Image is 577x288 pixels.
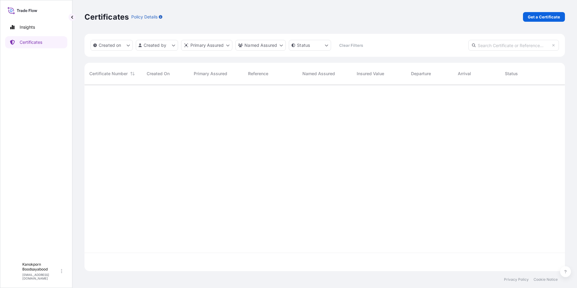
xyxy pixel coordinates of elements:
[248,71,268,77] span: Reference
[181,40,232,51] button: distributor Filter options
[468,40,559,51] input: Search Certificate or Reference...
[194,71,227,77] span: Primary Assured
[20,39,42,45] p: Certificates
[458,71,471,77] span: Arrival
[144,42,167,48] p: Created by
[12,268,16,274] span: K
[129,70,136,77] button: Sort
[523,12,565,22] a: Get a Certificate
[136,40,178,51] button: createdBy Filter options
[504,277,529,282] a: Privacy Policy
[5,36,67,48] a: Certificates
[289,40,331,51] button: certificateStatus Filter options
[302,71,335,77] span: Named Assured
[244,42,277,48] p: Named Assured
[84,12,129,22] p: Certificates
[147,71,170,77] span: Created On
[505,71,518,77] span: Status
[91,40,133,51] button: createdOn Filter options
[235,40,286,51] button: cargoOwner Filter options
[5,21,67,33] a: Insights
[534,277,558,282] a: Cookie Notice
[357,71,384,77] span: Insured Value
[22,262,60,272] p: Kanokporn Boodsayabood
[528,14,560,20] p: Get a Certificate
[339,42,363,48] p: Clear Filters
[297,42,310,48] p: Status
[20,24,35,30] p: Insights
[22,273,60,280] p: [EMAIL_ADDRESS][DOMAIN_NAME]
[190,42,224,48] p: Primary Assured
[89,71,128,77] span: Certificate Number
[131,14,158,20] p: Policy Details
[99,42,121,48] p: Created on
[411,71,431,77] span: Departure
[334,40,368,50] button: Clear Filters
